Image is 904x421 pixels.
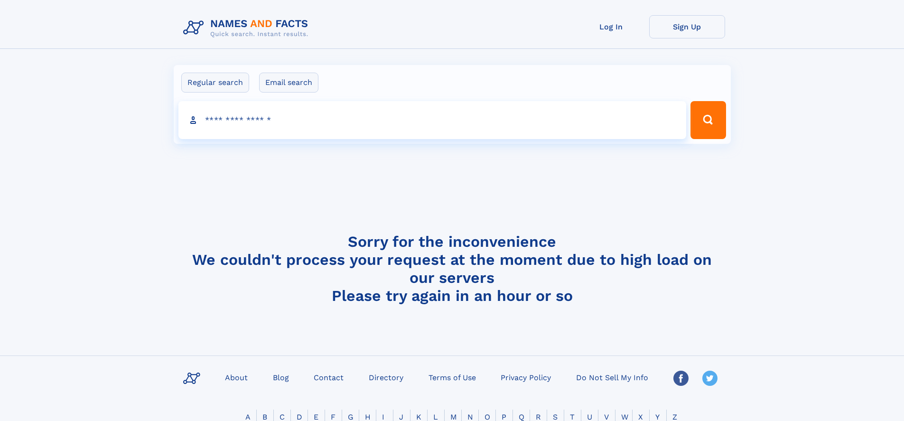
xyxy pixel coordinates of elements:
a: Sign Up [649,15,725,38]
label: Email search [259,73,318,93]
a: Contact [310,370,347,384]
a: Do Not Sell My Info [572,370,652,384]
a: Log In [573,15,649,38]
input: search input [178,101,687,139]
img: Logo Names and Facts [179,15,316,41]
a: Directory [365,370,407,384]
a: About [221,370,252,384]
a: Blog [269,370,293,384]
label: Regular search [181,73,249,93]
a: Privacy Policy [497,370,555,384]
img: Facebook [673,371,689,386]
button: Search Button [690,101,726,139]
a: Terms of Use [425,370,480,384]
h4: Sorry for the inconvenience We couldn't process your request at the moment due to high load on ou... [179,233,725,305]
img: Twitter [702,371,718,386]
